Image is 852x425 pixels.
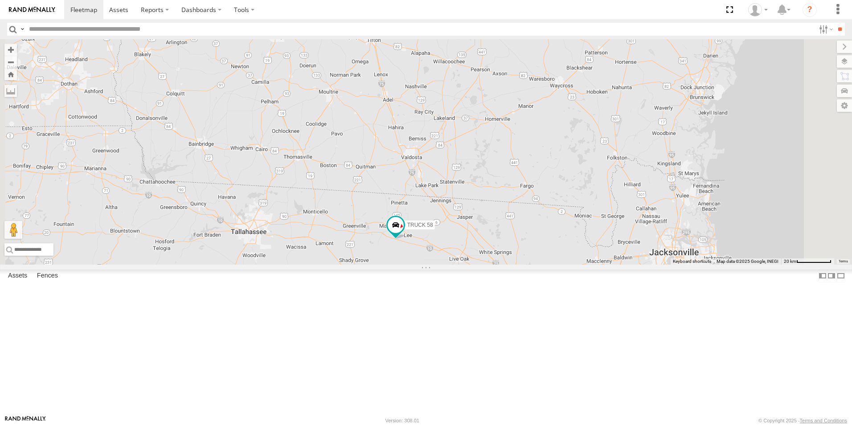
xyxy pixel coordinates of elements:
label: Dock Summary Table to the Left [818,270,827,282]
span: 20 km [784,259,796,264]
a: Terms and Conditions [800,418,847,423]
div: Version: 308.01 [385,418,419,423]
label: Assets [4,270,32,282]
label: Search Filter Options [815,23,835,36]
label: Hide Summary Table [836,270,845,282]
span: Map data ©2025 Google, INEGI [717,259,778,264]
span: TRUCK 58 [407,222,433,228]
label: Measure [4,85,17,97]
a: Visit our Website [5,416,46,425]
label: Map Settings [837,99,852,112]
button: Map Scale: 20 km per 75 pixels [781,258,834,265]
button: Zoom out [4,56,17,68]
div: © Copyright 2025 - [758,418,847,423]
label: Fences [33,270,62,282]
label: Dock Summary Table to the Right [827,270,836,282]
a: Terms (opens in new tab) [839,260,848,263]
label: Search Query [19,23,26,36]
i: ? [803,3,817,17]
button: Drag Pegman onto the map to open Street View [4,221,22,239]
button: Zoom in [4,44,17,56]
button: Keyboard shortcuts [673,258,711,265]
div: Thomas Crowe [745,3,771,16]
button: Zoom Home [4,68,17,80]
img: rand-logo.svg [9,7,55,13]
